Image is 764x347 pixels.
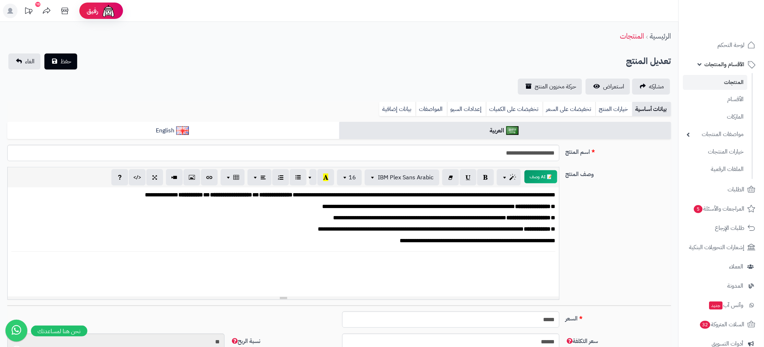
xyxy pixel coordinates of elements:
a: الملفات الرقمية [683,161,748,177]
span: المراجعات والأسئلة [693,204,745,214]
label: اسم المنتج [562,145,674,156]
img: logo-2.png [714,13,757,28]
span: المدونة [728,281,744,291]
span: IBM Plex Sans Arabic [378,173,434,182]
span: استعراض [603,82,624,91]
a: العربية [339,122,671,140]
button: 📝 AI وصف [524,170,557,183]
img: English [176,126,189,135]
a: استعراض [586,79,630,95]
span: حركة مخزون المنتج [535,82,576,91]
img: العربية [506,126,519,135]
a: لوحة التحكم [683,36,760,54]
span: 5 [694,205,703,213]
a: المدونة [683,277,760,295]
span: جديد [709,302,723,310]
a: وآتس آبجديد [683,296,760,314]
span: 32 [700,320,711,329]
span: رفيق [87,7,98,15]
a: الرئيسية [650,31,671,41]
a: طلبات الإرجاع [683,219,760,237]
a: English [7,122,339,140]
a: السلات المتروكة32 [683,316,760,333]
a: تخفيضات على الكميات [486,102,543,116]
a: خيارات المنتجات [683,144,748,160]
span: حفظ [60,57,71,66]
span: وآتس آب [709,300,744,310]
a: حركة مخزون المنتج [518,79,582,95]
span: الغاء [25,57,35,66]
a: بيانات إضافية [379,102,416,116]
span: طلبات الإرجاع [715,223,745,233]
span: الأقسام والمنتجات [705,59,745,69]
div: 10 [35,2,40,7]
a: إشعارات التحويلات البنكية [683,239,760,256]
a: إعدادات السيو [447,102,486,116]
span: مشاركه [649,82,664,91]
label: وصف المنتج [562,167,674,179]
a: المنتجات [620,31,644,41]
img: ai-face.png [101,4,116,18]
span: السلات المتروكة [700,319,745,330]
a: مشاركه [632,79,670,95]
a: المنتجات [683,75,748,90]
span: سعر التكلفة [565,337,598,346]
span: نسبة الربح [230,337,260,346]
button: 16 [337,169,362,186]
a: المواصفات [416,102,447,116]
button: حفظ [44,53,77,69]
span: 16 [349,173,356,182]
a: بيانات أساسية [632,102,671,116]
a: العملاء [683,258,760,275]
span: العملاء [729,262,744,272]
span: لوحة التحكم [718,40,745,50]
a: الأقسام [683,92,748,107]
a: الغاء [8,53,40,69]
a: تحديثات المنصة [19,4,37,20]
button: IBM Plex Sans Arabic [365,169,439,186]
label: السعر [562,311,674,323]
a: مواصفات المنتجات [683,127,748,142]
a: الماركات [683,109,748,125]
a: الطلبات [683,181,760,198]
h2: تعديل المنتج [626,54,671,69]
a: تخفيضات على السعر [543,102,595,116]
a: المراجعات والأسئلة5 [683,200,760,218]
a: خيارات المنتج [595,102,632,116]
span: الطلبات [728,184,745,195]
span: إشعارات التحويلات البنكية [689,242,745,252]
